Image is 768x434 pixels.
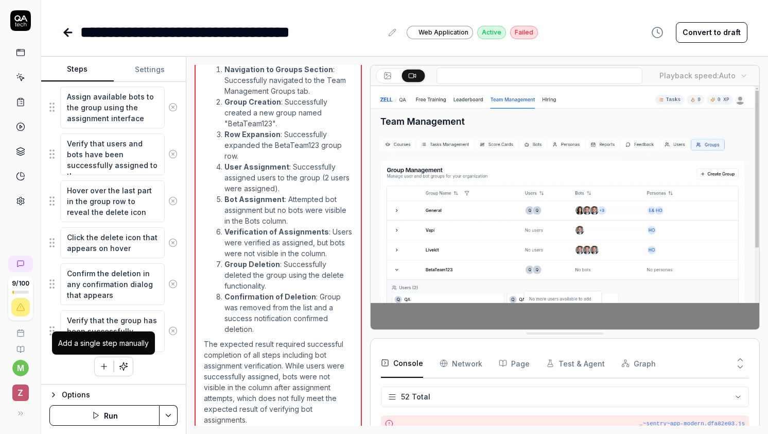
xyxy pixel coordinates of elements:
strong: Group Deletion [224,260,280,269]
button: Remove step [165,321,182,341]
button: Options [49,389,178,401]
strong: Verification of Assignments [224,227,329,236]
li: : Successfully deleted the group using the delete functionality. [224,259,352,291]
div: Playback speed: [659,70,736,81]
button: Run [49,405,160,426]
li: : Group was removed from the list and a success notification confirmed deletion. [224,291,352,335]
strong: Confirmation of Deletion [224,292,316,301]
div: Failed [510,26,538,39]
strong: Bot Assignment [224,195,285,204]
span: Web Application [418,28,468,37]
p: The expected result required successful completion of all steps including bot assignment verifica... [204,339,352,425]
div: Suggestions [49,133,178,176]
button: Steps [41,57,114,82]
span: 9 / 100 [12,280,29,287]
button: Settings [114,57,186,82]
li: : Successfully navigated to the Team Management Groups tab. [224,64,352,96]
button: Convert to draft [676,22,747,43]
button: Remove step [165,274,182,294]
button: Remove step [165,97,182,118]
li: : Successfully created a new group named "BetaTeam123". [224,96,352,129]
button: Graph [621,349,656,378]
strong: Navigation to Groups Section [224,65,333,74]
strong: Row Expansion [224,130,281,139]
button: Remove step [165,191,182,211]
div: Suggestions [49,263,178,306]
div: Options [62,389,178,401]
button: Page [499,349,530,378]
div: Suggestions [49,180,178,223]
button: …~sentry~app-modern.dfa82e03.js [639,420,745,428]
button: View version history [645,22,670,43]
a: Web Application [407,25,473,39]
li: : Successfully expanded the BetaTeam123 group row. [224,129,352,161]
a: Book a call with us [4,321,37,337]
div: Suggestions [49,86,178,129]
a: Documentation [4,337,37,354]
li: : Successfully assigned users to the group (2 users were assigned). [224,161,352,194]
strong: Group Creation [224,97,281,106]
div: Suggestions [49,227,178,259]
a: New conversation [8,256,33,272]
button: Remove step [165,232,182,253]
div: Active [477,26,506,39]
li: : Users were verified as assigned, but bots were not visible in the column. [224,226,352,259]
button: Remove step [165,144,182,164]
button: Z [4,376,37,403]
span: Z [12,385,29,401]
strong: User Assignment [224,162,289,171]
div: Suggestions [49,310,178,353]
button: Network [440,349,482,378]
li: : Attempted bot assignment but no bots were visible in the Bots column. [224,194,352,226]
button: Test & Agent [546,349,605,378]
button: m [12,360,29,376]
button: Console [381,349,423,378]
